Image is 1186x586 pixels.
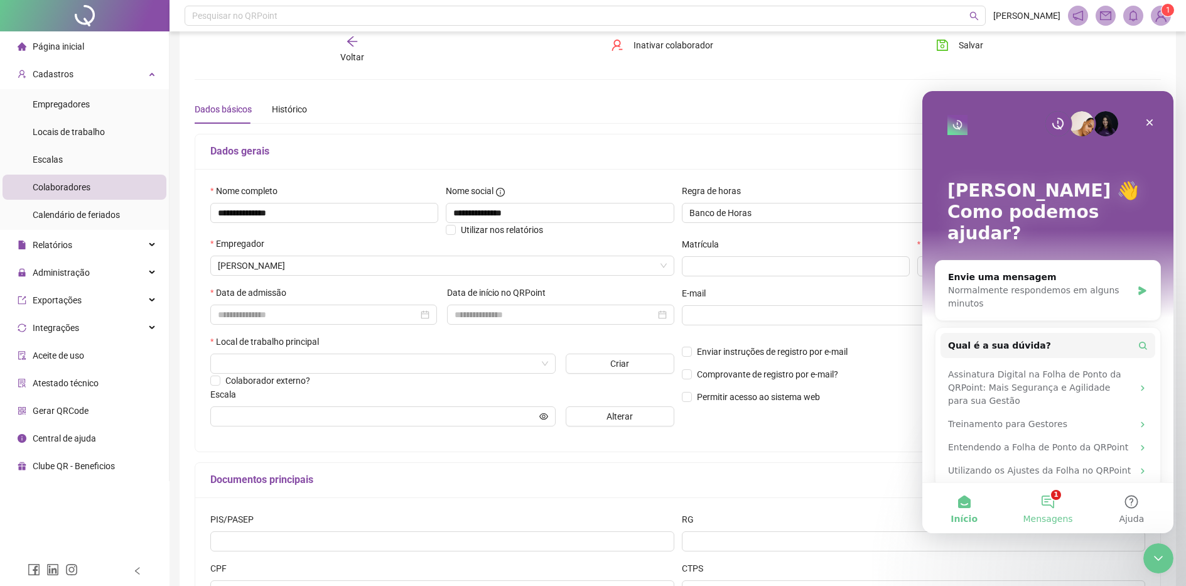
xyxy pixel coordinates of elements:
span: user-add [18,70,26,79]
span: info-circle [18,434,26,443]
label: Matrícula [682,237,727,251]
span: eye [539,412,548,421]
span: Banco de Horas [689,203,1059,222]
span: Exportações [33,295,82,305]
span: Atestado técnico [33,378,99,388]
h5: Documentos principais [210,472,1145,487]
span: Gerar QRCode [33,406,89,416]
label: Local de trabalho principal [210,335,327,349]
span: file [18,241,26,249]
label: Data de início no QRPoint [447,286,554,300]
span: [PERSON_NAME] [993,9,1060,23]
span: save [936,39,949,52]
h5: Dados gerais [210,144,1145,159]
span: mail [1100,10,1111,21]
span: Empregadores [33,99,90,109]
iframe: Intercom live chat [922,91,1173,533]
div: Histórico [272,102,307,116]
span: bell [1128,10,1139,21]
span: user-delete [611,39,623,52]
button: Inativar colaborador [601,35,723,55]
span: Enviar instruções de registro por e-mail [697,347,848,357]
span: sync [18,323,26,332]
span: Salvar [959,38,983,52]
label: Data de admissão [210,286,294,300]
div: Dados básicos [195,102,252,116]
span: Cadastros [33,69,73,79]
span: Central de ajuda [33,433,96,443]
span: Alterar [606,410,633,423]
span: linkedin [46,563,59,576]
span: instagram [65,563,78,576]
button: Criar [566,354,674,374]
span: search [969,11,979,21]
span: Inativar colaborador [633,38,713,52]
span: Colaborador externo? [225,376,310,386]
span: Escalas [33,155,63,165]
label: Empregador [210,237,272,251]
span: Relatórios [33,240,72,250]
span: info-circle [496,188,505,197]
sup: Atualize o seu contato no menu Meus Dados [1162,4,1174,16]
span: Voltar [340,52,364,62]
span: Calendário de feriados [33,210,120,220]
span: arrow-left [346,35,358,48]
button: Alterar [566,406,674,426]
span: qrcode [18,406,26,415]
button: Salvar [927,35,993,55]
label: Regra de horas [682,184,749,198]
span: lock [18,268,26,277]
span: Administração [33,268,90,278]
span: Nome social [446,184,493,198]
iframe: Intercom live chat [1143,543,1173,573]
span: Utilizar nos relatórios [461,225,543,235]
span: ANTONIO JOSÉ SANTANA MENDONÇA [218,256,667,275]
label: CTPS [682,562,711,575]
span: Permitir acesso ao sistema web [697,392,820,402]
span: left [133,567,142,575]
span: solution [18,379,26,388]
span: Comprovante de registro por e-mail? [697,369,838,379]
span: Criar [610,357,629,371]
span: Clube QR - Beneficios [33,461,115,471]
label: PIS/PASEP [210,513,262,526]
img: 28991 [1151,6,1170,25]
span: Colaboradores [33,182,90,192]
span: gift [18,462,26,470]
label: Nome completo [210,184,286,198]
span: facebook [28,563,40,576]
span: audit [18,351,26,360]
span: home [18,42,26,51]
span: Integrações [33,323,79,333]
label: Cargo [917,237,955,251]
label: E-mail [682,286,714,300]
label: Escala [210,388,244,401]
span: Locais de trabalho [33,127,105,137]
label: CPF [210,562,235,575]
